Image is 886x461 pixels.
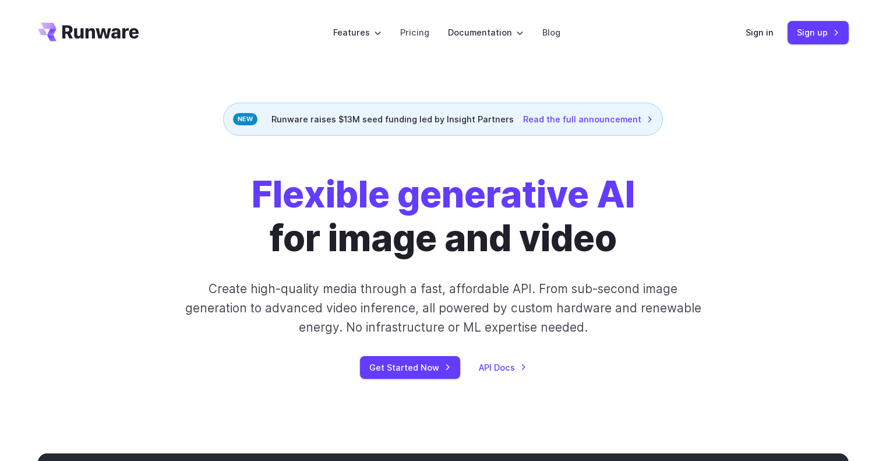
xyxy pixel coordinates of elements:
[746,26,774,39] a: Sign in
[479,361,527,374] a: API Docs
[523,112,653,126] a: Read the full announcement
[38,23,139,41] a: Go to /
[183,279,703,337] p: Create high-quality media through a fast, affordable API. From sub-second image generation to adv...
[788,21,849,44] a: Sign up
[252,173,635,261] h1: for image and video
[448,26,524,39] label: Documentation
[252,173,635,216] strong: Flexible generative AI
[360,356,460,379] a: Get Started Now
[223,103,663,136] div: Runware raises $13M seed funding led by Insight Partners
[542,26,560,39] a: Blog
[333,26,382,39] label: Features
[400,26,429,39] a: Pricing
